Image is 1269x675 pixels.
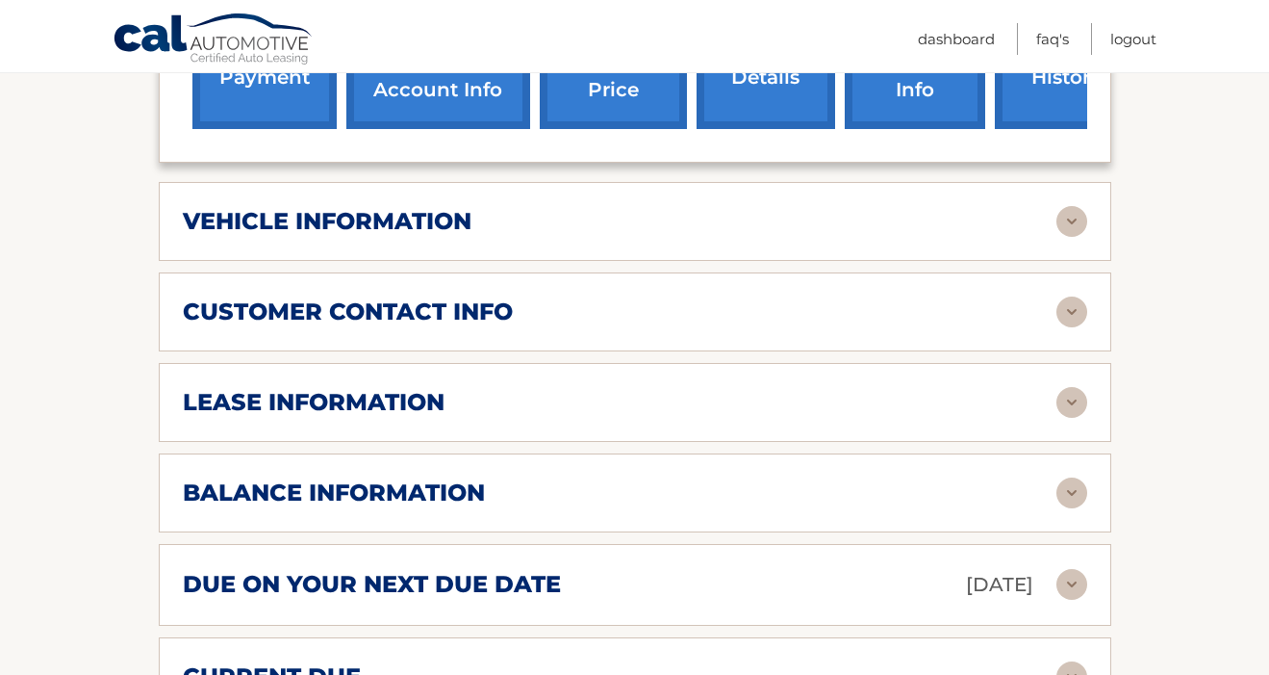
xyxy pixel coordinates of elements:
img: accordion-rest.svg [1056,206,1087,237]
a: Dashboard [918,23,995,55]
h2: customer contact info [183,298,513,326]
h2: lease information [183,388,444,417]
h2: balance information [183,479,485,507]
h2: vehicle information [183,207,471,236]
a: FAQ's [1036,23,1069,55]
img: accordion-rest.svg [1056,478,1087,508]
a: Logout [1110,23,1156,55]
img: accordion-rest.svg [1056,569,1087,600]
p: [DATE] [966,568,1033,602]
a: Cal Automotive [113,13,315,68]
img: accordion-rest.svg [1056,387,1087,418]
img: accordion-rest.svg [1056,297,1087,327]
h2: due on your next due date [183,570,561,599]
